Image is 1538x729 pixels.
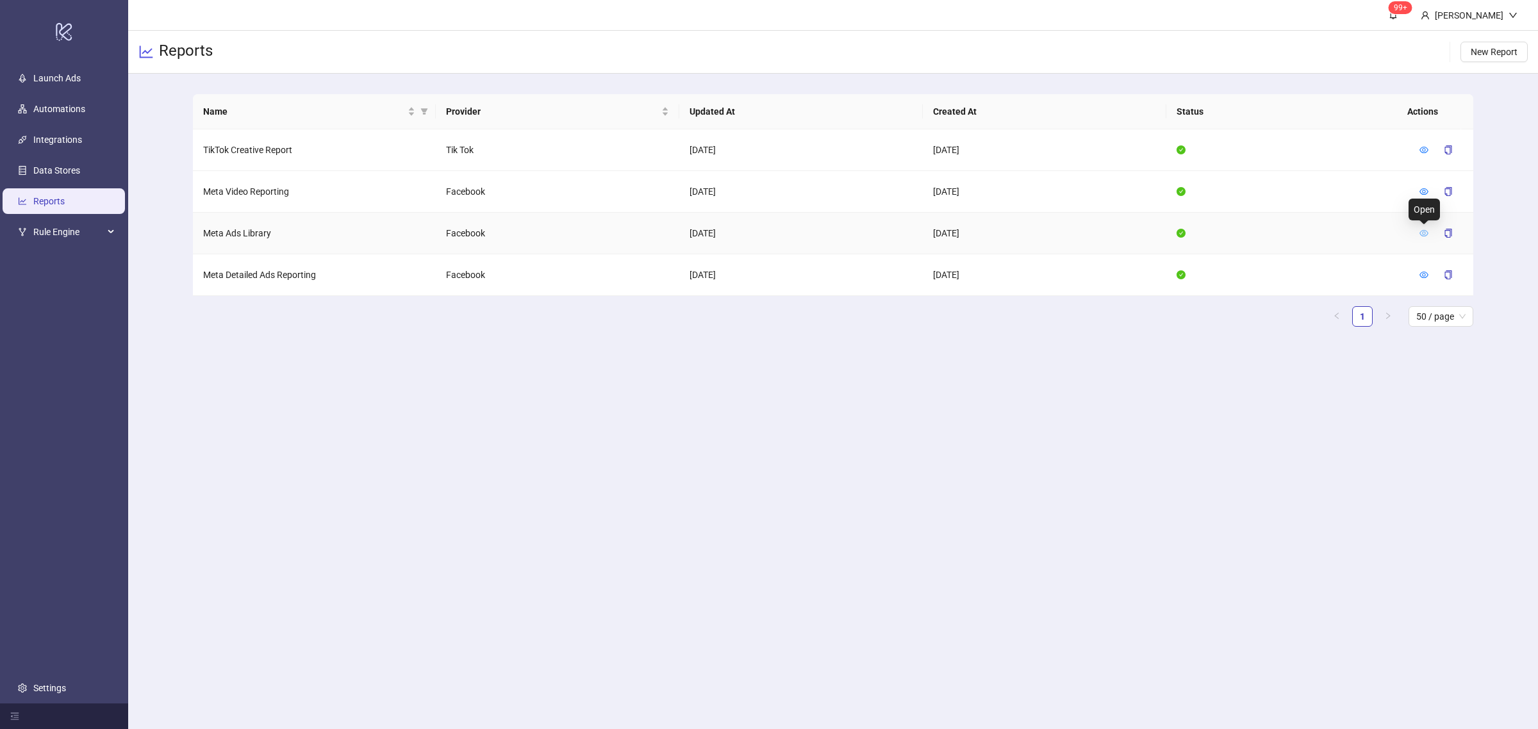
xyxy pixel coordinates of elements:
[1177,270,1186,279] span: check-circle
[1378,306,1398,327] li: Next Page
[923,171,1166,213] td: [DATE]
[420,108,428,115] span: filter
[1509,11,1517,20] span: down
[418,102,431,121] span: filter
[1434,181,1463,202] button: copy
[33,165,80,176] a: Data Stores
[436,171,679,213] td: Facebook
[923,254,1166,296] td: [DATE]
[1471,47,1517,57] span: New Report
[1434,265,1463,285] button: copy
[679,129,923,171] td: [DATE]
[1419,145,1428,155] a: eye
[1460,42,1528,62] button: New Report
[193,129,436,171] td: TikTok Creative Report
[1419,228,1428,238] a: eye
[138,44,154,60] span: line-chart
[1177,145,1186,154] span: check-circle
[1409,306,1473,327] div: Page Size
[33,219,104,245] span: Rule Engine
[1389,1,1412,14] sup: 681
[436,254,679,296] td: Facebook
[679,254,923,296] td: [DATE]
[193,213,436,254] td: Meta Ads Library
[1419,270,1428,280] a: eye
[923,94,1166,129] th: Created At
[923,129,1166,171] td: [DATE]
[1177,229,1186,238] span: check-circle
[159,41,213,63] h3: Reports
[679,213,923,254] td: [DATE]
[193,171,436,213] td: Meta Video Reporting
[1352,306,1373,327] li: 1
[1353,307,1372,326] a: 1
[33,135,82,145] a: Integrations
[1389,10,1398,19] span: bell
[33,104,85,114] a: Automations
[679,94,923,129] th: Updated At
[1378,306,1398,327] button: right
[10,712,19,721] span: menu-fold
[1416,307,1466,326] span: 50 / page
[1397,94,1461,129] th: Actions
[1430,8,1509,22] div: [PERSON_NAME]
[1419,229,1428,238] span: eye
[1434,223,1463,243] button: copy
[1419,187,1428,196] span: eye
[1177,187,1186,196] span: check-circle
[436,129,679,171] td: Tik Tok
[1444,229,1453,238] span: copy
[1444,270,1453,279] span: copy
[203,104,406,119] span: Name
[1327,306,1347,327] button: left
[193,94,436,129] th: Name
[1166,94,1410,129] th: Status
[1327,306,1347,327] li: Previous Page
[1333,312,1341,320] span: left
[1419,186,1428,197] a: eye
[33,683,66,693] a: Settings
[1419,270,1428,279] span: eye
[1434,140,1463,160] button: copy
[1409,199,1440,220] div: Open
[1384,312,1392,320] span: right
[18,227,27,236] span: fork
[679,171,923,213] td: [DATE]
[436,94,679,129] th: Provider
[33,196,65,206] a: Reports
[1421,11,1430,20] span: user
[1444,187,1453,196] span: copy
[1419,145,1428,154] span: eye
[1444,145,1453,154] span: copy
[923,213,1166,254] td: [DATE]
[436,213,679,254] td: Facebook
[33,73,81,83] a: Launch Ads
[446,104,659,119] span: Provider
[193,254,436,296] td: Meta Detailed Ads Reporting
